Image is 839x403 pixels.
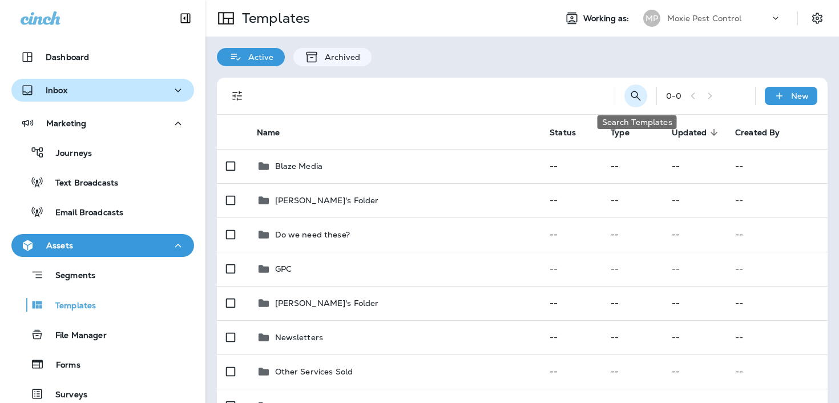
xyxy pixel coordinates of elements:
[672,128,707,138] span: Updated
[624,84,647,107] button: Search Templates
[602,217,663,252] td: --
[540,354,602,389] td: --
[726,217,828,252] td: --
[45,360,80,371] p: Forms
[672,127,721,138] span: Updated
[791,91,809,100] p: New
[726,252,828,286] td: --
[663,286,726,320] td: --
[11,46,194,68] button: Dashboard
[11,170,194,194] button: Text Broadcasts
[540,183,602,217] td: --
[11,352,194,376] button: Forms
[602,286,663,320] td: --
[275,367,353,376] p: Other Services Sold
[275,264,292,273] p: GPC
[663,320,726,354] td: --
[540,217,602,252] td: --
[602,183,663,217] td: --
[319,53,360,62] p: Archived
[44,271,95,282] p: Segments
[257,127,295,138] span: Name
[726,286,828,320] td: --
[540,286,602,320] td: --
[11,112,194,135] button: Marketing
[275,299,379,308] p: [PERSON_NAME]'s Folder
[237,10,310,27] p: Templates
[44,301,96,312] p: Templates
[663,183,726,217] td: --
[11,140,194,164] button: Journeys
[170,7,201,30] button: Collapse Sidebar
[663,217,726,252] td: --
[11,234,194,257] button: Assets
[667,14,742,23] p: Moxie Pest Control
[46,241,73,250] p: Assets
[735,127,794,138] span: Created By
[602,354,663,389] td: --
[275,196,379,205] p: [PERSON_NAME]'s Folder
[726,354,828,389] td: --
[663,252,726,286] td: --
[275,230,350,239] p: Do we need these?
[663,149,726,183] td: --
[540,320,602,354] td: --
[602,320,663,354] td: --
[550,127,591,138] span: Status
[807,8,828,29] button: Settings
[726,183,828,217] td: --
[11,263,194,287] button: Segments
[583,14,632,23] span: Working as:
[275,333,324,342] p: Newsletters
[11,323,194,346] button: File Manager
[11,200,194,224] button: Email Broadcasts
[602,149,663,183] td: --
[663,354,726,389] td: --
[611,127,644,138] span: Type
[540,149,602,183] td: --
[735,128,780,138] span: Created By
[243,53,273,62] p: Active
[611,128,630,138] span: Type
[11,293,194,317] button: Templates
[726,149,828,183] td: --
[44,331,107,341] p: File Manager
[275,162,323,171] p: Blaze Media
[46,53,89,62] p: Dashboard
[602,252,663,286] td: --
[44,178,118,189] p: Text Broadcasts
[46,119,86,128] p: Marketing
[643,10,660,27] div: MP
[540,252,602,286] td: --
[257,128,280,138] span: Name
[11,79,194,102] button: Inbox
[726,320,828,354] td: --
[550,128,576,138] span: Status
[44,208,123,219] p: Email Broadcasts
[45,148,92,159] p: Journeys
[598,115,677,129] div: Search Templates
[44,390,87,401] p: Surveys
[46,86,67,95] p: Inbox
[226,84,249,107] button: Filters
[666,91,681,100] div: 0 - 0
